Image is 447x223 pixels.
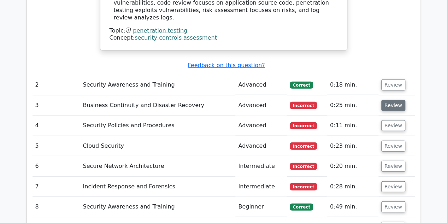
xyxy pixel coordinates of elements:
[290,82,313,89] span: Correct
[327,156,378,176] td: 0:20 min.
[80,197,235,217] td: Security Awareness and Training
[327,95,378,116] td: 0:25 min.
[110,34,338,42] div: Concept:
[80,136,235,156] td: Cloud Security
[80,75,235,95] td: Security Awareness and Training
[80,95,235,116] td: Business Continuity and Disaster Recovery
[290,122,317,129] span: Incorrect
[133,27,187,34] a: penetration testing
[381,181,405,192] button: Review
[33,95,80,116] td: 3
[33,156,80,176] td: 6
[381,141,405,152] button: Review
[33,197,80,217] td: 8
[110,27,338,35] div: Topic:
[235,136,287,156] td: Advanced
[235,95,287,116] td: Advanced
[80,177,235,197] td: Incident Response and Forensics
[235,75,287,95] td: Advanced
[235,177,287,197] td: Intermediate
[33,75,80,95] td: 2
[188,62,265,69] a: Feedback on this question?
[80,116,235,136] td: Security Policies and Procedures
[33,177,80,197] td: 7
[327,116,378,136] td: 0:11 min.
[235,116,287,136] td: Advanced
[235,197,287,217] td: Beginner
[290,163,317,170] span: Incorrect
[135,34,217,41] a: security controls assessment
[381,80,405,90] button: Review
[327,197,378,217] td: 0:49 min.
[290,183,317,190] span: Incorrect
[381,120,405,131] button: Review
[381,100,405,111] button: Review
[327,177,378,197] td: 0:28 min.
[33,136,80,156] td: 5
[327,75,378,95] td: 0:18 min.
[290,204,313,211] span: Correct
[381,201,405,212] button: Review
[290,142,317,149] span: Incorrect
[381,161,405,172] button: Review
[33,116,80,136] td: 4
[80,156,235,176] td: Secure Network Architecture
[235,156,287,176] td: Intermediate
[327,136,378,156] td: 0:23 min.
[290,102,317,109] span: Incorrect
